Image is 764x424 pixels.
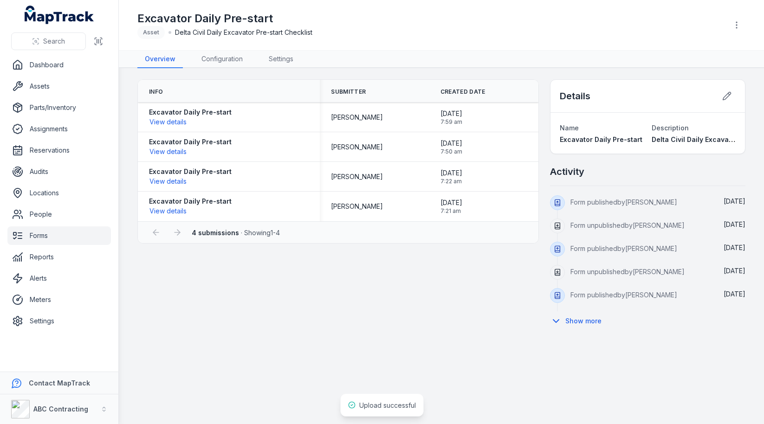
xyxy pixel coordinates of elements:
span: [PERSON_NAME] [331,202,383,211]
button: Search [11,32,86,50]
span: [DATE] [724,290,745,298]
a: Settings [7,312,111,330]
time: 22/08/2025, 7:21:03 am [440,198,462,215]
a: Dashboard [7,56,111,74]
a: People [7,205,111,224]
a: Locations [7,184,111,202]
a: Settings [261,51,301,68]
time: 06/10/2025, 7:50:25 am [724,244,745,251]
a: Forms [7,226,111,245]
span: · Showing 1 - 4 [192,229,280,237]
span: Description [652,124,689,132]
span: [DATE] [724,220,745,228]
span: [PERSON_NAME] [331,172,383,181]
a: Meters [7,290,111,309]
strong: 4 submissions [192,229,239,237]
span: Search [43,37,65,46]
span: [DATE] [440,139,462,148]
span: 7:21 am [440,207,462,215]
time: 06/09/2025, 12:25:30 pm [724,267,745,275]
span: Name [560,124,579,132]
button: View details [149,206,187,216]
span: Created Date [440,88,486,96]
span: Excavator Daily Pre-start [560,135,642,143]
span: 7:50 am [440,148,462,155]
h2: Details [560,90,590,103]
strong: Excavator Daily Pre-start [149,108,232,117]
span: [DATE] [724,197,745,205]
span: [PERSON_NAME] [331,113,383,122]
a: Reservations [7,141,111,160]
a: Parts/Inventory [7,98,111,117]
time: 22/08/2025, 7:22:23 am [440,168,462,185]
a: Alerts [7,269,111,288]
span: [DATE] [440,168,462,178]
strong: Excavator Daily Pre-start [149,137,232,147]
strong: Excavator Daily Pre-start [149,197,232,206]
a: Audits [7,162,111,181]
span: Delta Civil Daily Excavator Pre-start Checklist [175,28,312,37]
span: Upload successful [359,401,416,409]
time: 06/09/2025, 12:25:25 pm [724,290,745,298]
button: View details [149,176,187,186]
div: Asset [137,26,165,39]
span: Form unpublished by [PERSON_NAME] [570,268,685,276]
strong: ABC Contracting [33,405,88,413]
strong: Contact MapTrack [29,379,90,387]
span: Submitter [331,88,366,96]
a: Assignments [7,120,111,138]
button: Show more [550,311,608,331]
span: 7:22 am [440,178,462,185]
span: [DATE] [440,198,462,207]
span: [DATE] [440,109,462,118]
span: 7:59 am [440,118,462,126]
button: View details [149,147,187,157]
h2: Activity [550,165,584,178]
span: Info [149,88,163,96]
span: Form unpublished by [PERSON_NAME] [570,221,685,229]
span: Form published by [PERSON_NAME] [570,198,677,206]
time: 07/10/2025, 2:19:37 pm [724,220,745,228]
time: 09/10/2025, 8:39:46 am [724,197,745,205]
time: 06/10/2025, 7:59:21 am [440,109,462,126]
button: View details [149,117,187,127]
strong: Excavator Daily Pre-start [149,167,232,176]
span: Form published by [PERSON_NAME] [570,291,677,299]
span: [DATE] [724,244,745,251]
a: Overview [137,51,183,68]
a: Reports [7,248,111,266]
a: Assets [7,77,111,96]
h1: Excavator Daily Pre-start [137,11,312,26]
span: [DATE] [724,267,745,275]
span: Form published by [PERSON_NAME] [570,244,677,252]
span: [PERSON_NAME] [331,142,383,152]
time: 06/10/2025, 7:50:54 am [440,139,462,155]
a: MapTrack [25,6,94,24]
a: Configuration [194,51,250,68]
